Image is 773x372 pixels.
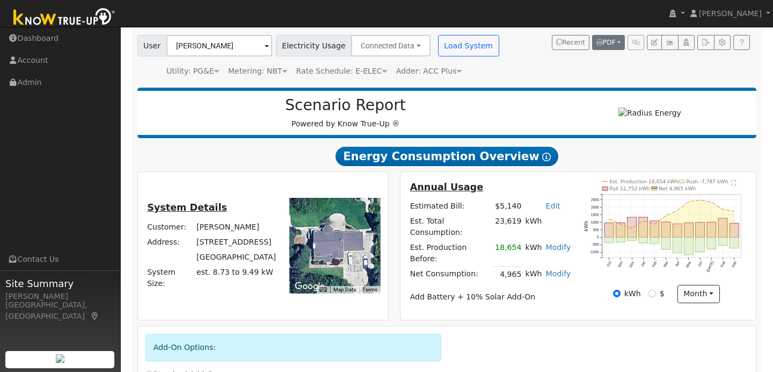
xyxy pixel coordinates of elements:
[613,290,621,297] input: kWh
[677,285,720,303] button: month
[408,240,493,267] td: Est. Production Before:
[396,66,462,77] div: Adder: ACC Plus
[408,267,493,282] td: Net Consumption:
[673,224,682,237] rect: onclick=""
[591,198,599,202] text: 2500
[195,219,278,234] td: [PERSON_NAME]
[5,291,115,302] div: [PERSON_NAME]
[145,219,195,234] td: Customer:
[651,261,657,268] text: Feb
[56,354,64,363] img: retrieve
[148,96,543,115] h2: Scenario Report
[678,35,695,50] button: Login As
[408,213,493,240] td: Est. Total Consumption:
[608,218,610,220] circle: onclick=""
[673,237,682,253] rect: onclick=""
[661,237,670,249] rect: onclick=""
[647,35,662,50] button: Edit User
[196,268,273,276] span: est. 8.73 to 9.49 kW
[606,261,612,268] text: Oct
[733,35,750,50] a: Help Link
[617,260,623,268] text: Nov
[731,180,736,186] text: 
[640,261,646,268] text: Jan
[628,217,637,237] rect: onclick=""
[592,243,599,247] text: -500
[145,234,195,249] td: Address:
[604,237,614,242] rect: onclick=""
[618,108,681,119] img: Radius Energy
[546,243,571,252] a: Modify
[639,217,648,237] rect: onclick=""
[648,290,656,297] input: $
[687,178,728,184] text: Push -7,787 kWh
[584,220,589,231] text: kWh
[639,237,648,243] rect: onclick=""
[631,227,633,229] circle: onclick=""
[707,222,716,237] rect: onclick=""
[654,224,655,225] circle: onclick=""
[718,218,727,238] rect: onclick=""
[591,220,599,224] text: 1000
[228,66,287,77] div: Metering: NBT
[292,280,327,294] a: Open this area in Google Maps (opens a new window)
[684,237,694,255] rect: onclick=""
[523,240,544,267] td: kWh
[410,182,483,192] u: Annual Usage
[145,265,195,291] td: System Size:
[5,276,115,291] span: Site Summary
[351,35,431,56] button: Connected Data
[166,35,272,56] input: Select a User
[714,35,731,50] button: Settings
[661,222,670,237] rect: onclick=""
[319,286,327,294] button: Keyboard shortcuts
[685,260,692,269] text: May
[5,299,115,322] div: [GEOGRAPHIC_DATA], [GEOGRAPHIC_DATA]
[523,267,544,282] td: kWh
[296,67,387,75] span: Alias: H2ETOUBN
[643,220,644,221] circle: onclick=""
[624,288,641,299] label: kWh
[362,287,377,292] a: Terms (opens in new tab)
[195,265,278,291] td: System Size
[619,224,621,225] circle: onclick=""
[438,35,499,56] button: Load System
[696,223,705,238] rect: onclick=""
[292,280,327,294] img: Google
[523,213,573,240] td: kWh
[699,199,701,201] circle: onclick=""
[674,260,681,268] text: Apr
[722,209,724,210] circle: onclick=""
[195,249,278,264] td: [GEOGRAPHIC_DATA]
[493,198,523,213] td: $5,140
[604,223,614,238] rect: onclick=""
[730,237,739,248] rect: onclick=""
[546,269,571,278] a: Modify
[195,234,278,249] td: [STREET_ADDRESS]
[616,237,625,242] rect: onclick=""
[697,35,714,50] button: Export Interval Data
[493,267,523,282] td: 4,965
[707,237,716,249] rect: onclick=""
[665,215,667,217] circle: onclick=""
[696,237,705,252] rect: onclick=""
[552,35,589,50] button: Recent
[677,210,679,212] circle: onclick=""
[408,290,573,305] td: Add Battery + 10% Solar Add-On
[276,35,352,56] span: Electricity Usage
[730,223,739,237] rect: onclick=""
[143,96,549,130] div: Powered by Know True-Up ®
[697,261,703,268] text: Jun
[145,334,441,361] div: Add-On Options:
[591,213,599,217] text: 1500
[661,35,678,50] button: Multi-Series Graph
[731,261,738,269] text: Sep
[711,201,712,203] circle: onclick=""
[662,260,669,268] text: Mar
[610,178,679,184] text: Est. Production 18,654 kWh
[628,237,637,240] rect: onclick=""
[336,147,558,166] span: Energy Consumption Overview
[629,260,635,268] text: Dec
[8,6,121,30] img: Know True-Up
[616,223,625,238] rect: onclick=""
